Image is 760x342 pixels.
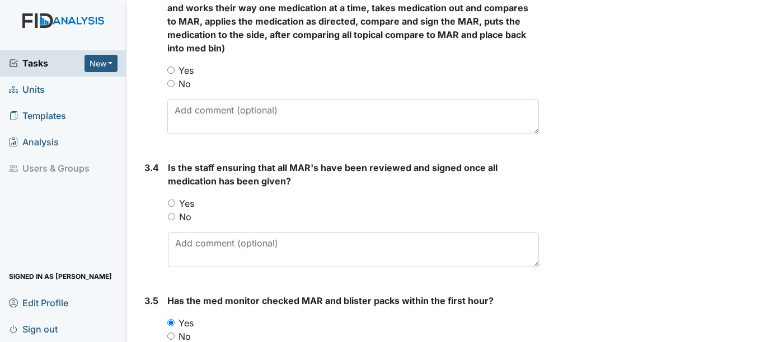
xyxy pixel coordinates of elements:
[9,134,59,151] span: Analysis
[168,213,175,220] input: No
[9,81,45,98] span: Units
[168,162,498,187] span: Is the staff ensuring that all MAR's have been reviewed and signed once all medication has been g...
[167,332,175,340] input: No
[167,319,175,326] input: Yes
[179,316,194,330] label: Yes
[179,210,191,224] label: No
[167,295,494,306] span: Has the med monitor checked MAR and blister packs within the first hour?
[85,55,118,72] button: New
[9,268,112,285] span: Signed in as [PERSON_NAME]
[168,199,175,207] input: Yes
[144,161,159,174] label: 3.4
[9,294,68,311] span: Edit Profile
[9,107,66,125] span: Templates
[179,197,194,210] label: Yes
[9,320,58,338] span: Sign out
[9,56,85,70] a: Tasks
[179,64,194,77] label: Yes
[167,66,175,74] input: Yes
[167,80,175,87] input: No
[179,77,191,91] label: No
[144,294,158,307] label: 3.5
